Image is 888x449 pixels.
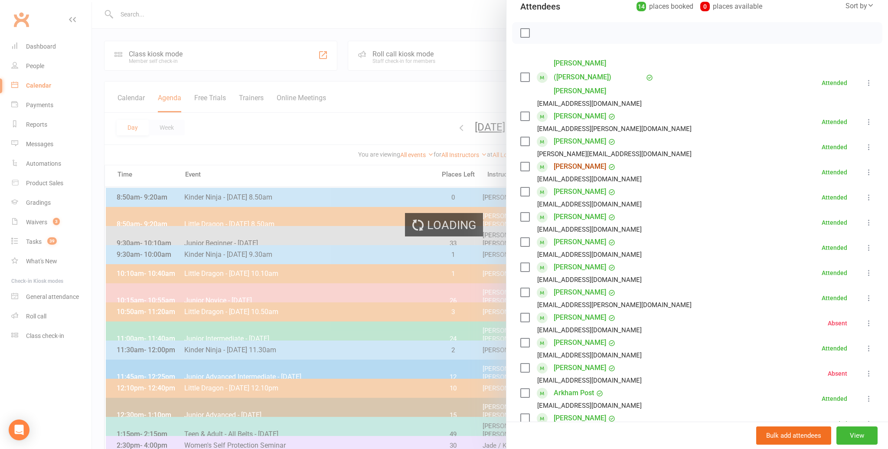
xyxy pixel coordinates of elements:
[554,311,606,324] a: [PERSON_NAME]
[554,260,606,274] a: [PERSON_NAME]
[9,420,29,440] div: Open Intercom Messenger
[537,375,642,386] div: [EMAIL_ADDRESS][DOMAIN_NAME]
[822,421,847,427] div: Attended
[520,0,560,13] div: Attendees
[822,245,847,251] div: Attended
[554,210,606,224] a: [PERSON_NAME]
[637,0,693,13] div: places booked
[537,274,642,285] div: [EMAIL_ADDRESS][DOMAIN_NAME]
[537,148,692,160] div: [PERSON_NAME][EMAIL_ADDRESS][DOMAIN_NAME]
[537,224,642,235] div: [EMAIL_ADDRESS][DOMAIN_NAME]
[822,220,847,226] div: Attended
[554,235,606,249] a: [PERSON_NAME]
[537,98,642,109] div: [EMAIL_ADDRESS][DOMAIN_NAME]
[846,0,874,12] div: Sort by
[537,249,642,260] div: [EMAIL_ADDRESS][DOMAIN_NAME]
[537,350,642,361] div: [EMAIL_ADDRESS][DOMAIN_NAME]
[537,123,692,134] div: [EMAIL_ADDRESS][PERSON_NAME][DOMAIN_NAME]
[554,411,606,425] a: [PERSON_NAME]
[822,295,847,301] div: Attended
[637,2,646,11] div: 14
[554,285,606,299] a: [PERSON_NAME]
[554,56,644,98] a: [PERSON_NAME] ([PERSON_NAME]) [PERSON_NAME]
[822,169,847,175] div: Attended
[700,0,762,13] div: places available
[554,160,606,174] a: [PERSON_NAME]
[822,270,847,276] div: Attended
[828,370,847,377] div: Absent
[828,320,847,326] div: Absent
[822,396,847,402] div: Attended
[554,386,594,400] a: Arkham Post
[822,194,847,200] div: Attended
[554,336,606,350] a: [PERSON_NAME]
[537,174,642,185] div: [EMAIL_ADDRESS][DOMAIN_NAME]
[822,144,847,150] div: Attended
[537,400,642,411] div: [EMAIL_ADDRESS][DOMAIN_NAME]
[537,299,692,311] div: [EMAIL_ADDRESS][PERSON_NAME][DOMAIN_NAME]
[554,361,606,375] a: [PERSON_NAME]
[700,2,710,11] div: 0
[554,185,606,199] a: [PERSON_NAME]
[537,199,642,210] div: [EMAIL_ADDRESS][DOMAIN_NAME]
[756,426,831,445] button: Bulk add attendees
[554,109,606,123] a: [PERSON_NAME]
[554,134,606,148] a: [PERSON_NAME]
[836,426,878,445] button: View
[537,324,642,336] div: [EMAIL_ADDRESS][DOMAIN_NAME]
[822,119,847,125] div: Attended
[822,345,847,351] div: Attended
[822,80,847,86] div: Attended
